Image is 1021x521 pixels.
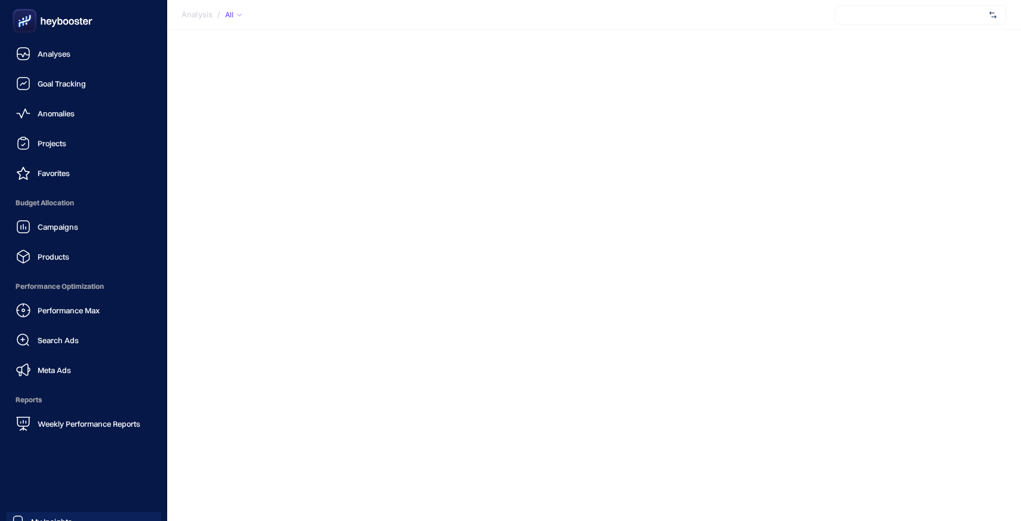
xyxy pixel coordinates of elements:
a: Search Ads [10,328,158,352]
a: Campaigns [10,215,158,239]
a: Weekly Performance Reports [10,412,158,436]
span: Favorites [38,168,70,178]
a: Favorites [10,161,158,185]
span: Reports [10,388,158,412]
img: svg%3e [989,9,997,21]
a: Products [10,245,158,269]
span: Weekly Performance Reports [38,419,140,428]
span: Analysis [182,10,213,20]
a: Meta Ads [10,358,158,382]
span: Campaigns [38,222,78,232]
span: Products [38,252,69,261]
a: Performance Max [10,298,158,322]
span: Budget Allocation [10,191,158,215]
span: Analyses [38,49,70,58]
a: Projects [10,131,158,155]
a: Analyses [10,42,158,66]
span: Performance Max [38,306,100,315]
span: Projects [38,138,66,148]
span: Performance Optimization [10,275,158,298]
span: / [217,10,220,19]
a: Goal Tracking [10,72,158,95]
a: Anomalies [10,101,158,125]
span: Anomalies [38,109,75,118]
span: Search Ads [38,335,79,345]
span: Goal Tracking [38,79,86,88]
div: All [225,10,242,20]
span: Meta Ads [38,365,71,375]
